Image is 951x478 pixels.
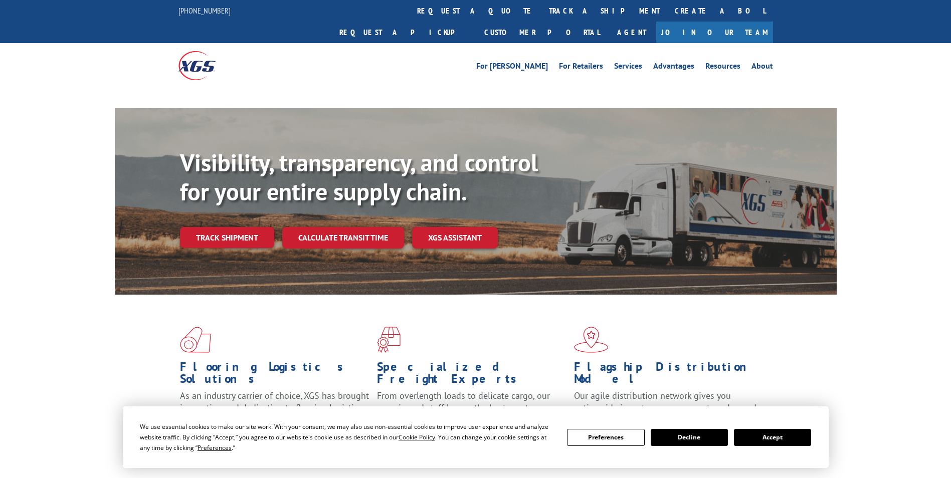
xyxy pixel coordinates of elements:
a: Agent [607,22,656,43]
div: We use essential cookies to make our site work. With your consent, we may also use non-essential ... [140,421,555,453]
span: Cookie Policy [399,433,435,441]
a: Request a pickup [332,22,477,43]
span: As an industry carrier of choice, XGS has brought innovation and dedication to flooring logistics... [180,390,369,425]
a: XGS ASSISTANT [412,227,498,249]
h1: Specialized Freight Experts [377,361,566,390]
a: For Retailers [559,62,603,73]
span: Preferences [198,443,232,452]
h1: Flooring Logistics Solutions [180,361,369,390]
span: Our agile distribution network gives you nationwide inventory management on demand. [574,390,758,413]
a: Customer Portal [477,22,607,43]
a: [PHONE_NUMBER] [178,6,231,16]
img: xgs-icon-total-supply-chain-intelligence-red [180,327,211,353]
img: xgs-icon-flagship-distribution-model-red [574,327,609,353]
a: Resources [705,62,740,73]
button: Decline [651,429,728,446]
button: Accept [734,429,811,446]
a: Track shipment [180,227,274,248]
a: Calculate transit time [282,227,404,249]
a: About [751,62,773,73]
a: For [PERSON_NAME] [476,62,548,73]
a: Join Our Team [656,22,773,43]
b: Visibility, transparency, and control for your entire supply chain. [180,147,538,207]
p: From overlength loads to delicate cargo, our experienced staff knows the best way to move your fr... [377,390,566,434]
button: Preferences [567,429,644,446]
a: Services [614,62,642,73]
a: Advantages [653,62,694,73]
div: Cookie Consent Prompt [123,406,829,468]
img: xgs-icon-focused-on-flooring-red [377,327,401,353]
h1: Flagship Distribution Model [574,361,764,390]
